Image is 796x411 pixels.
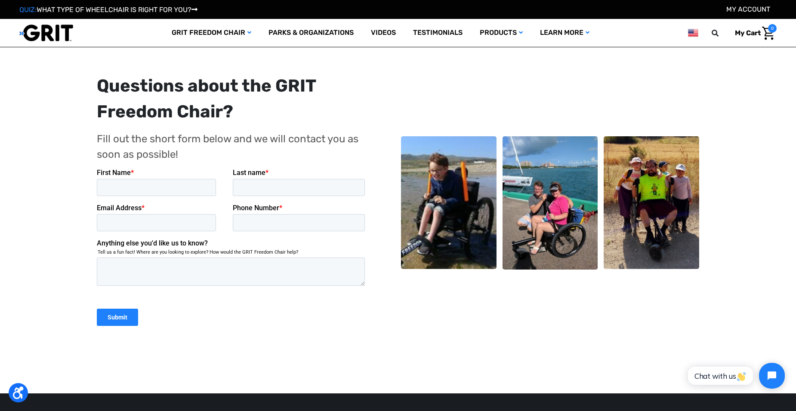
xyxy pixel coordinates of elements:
span: My Cart [735,29,761,37]
a: Parks & Organizations [260,19,362,47]
img: GRIT All-Terrain Wheelchair and Mobility Equipment [19,24,73,42]
iframe: Form 0 [97,169,368,333]
a: GRIT Freedom Chair [163,19,260,47]
a: Learn More [531,19,598,47]
a: Account [726,5,770,13]
span: 0 [768,24,777,33]
input: Search [716,24,728,42]
a: Products [471,19,531,47]
iframe: Tidio Chat [679,356,792,396]
a: Testimonials [404,19,471,47]
a: Cart with 0 items [728,24,777,42]
a: QUIZ:WHAT TYPE OF WHEELCHAIR IS RIGHT FOR YOU? [19,6,197,14]
p: Fill out the short form below and we will contact you as soon as possible! [97,131,368,162]
span: QUIZ: [19,6,37,14]
img: us.png [688,28,698,38]
a: Videos [362,19,404,47]
div: Questions about the GRIT Freedom Chair? [97,73,368,125]
img: Cart [762,27,774,40]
